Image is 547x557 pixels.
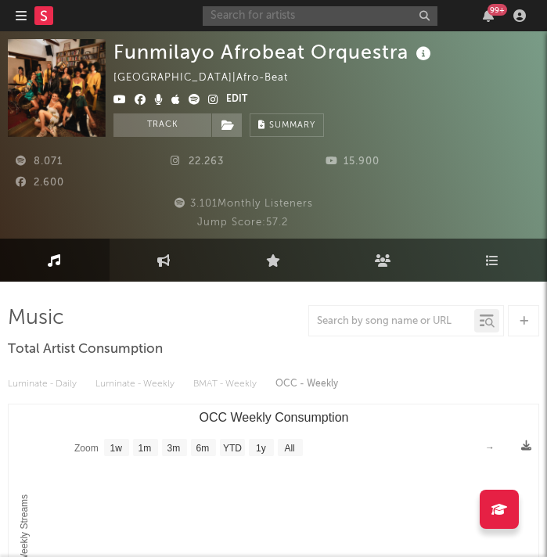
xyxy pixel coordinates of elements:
text: 1w [110,443,123,454]
span: Summary [269,121,315,130]
span: 3.101 Monthly Listeners [172,199,313,209]
button: Edit [226,91,247,110]
div: Funmilayo Afrobeat Orquestra [113,39,435,65]
input: Search for artists [203,6,437,26]
button: 99+ [483,9,494,22]
text: Zoom [74,443,99,454]
text: 1m [139,443,152,454]
div: [GEOGRAPHIC_DATA] | Afro-Beat [113,69,306,88]
span: Jump Score: 57.2 [197,217,288,228]
span: 8.071 [16,156,63,167]
text: 6m [196,443,210,454]
button: Summary [250,113,324,137]
input: Search by song name or URL [309,315,474,328]
text: YTD [223,443,242,454]
text: → [485,442,495,453]
text: 3m [167,443,181,454]
span: 15.900 [326,156,380,167]
span: 22.263 [171,156,224,167]
span: Total Artist Consumption [8,340,163,359]
text: 1y [256,443,266,454]
text: OCC Weekly Consumption [200,411,349,424]
span: 2.600 [16,178,64,188]
button: Track [113,113,211,137]
div: 99 + [488,4,507,16]
text: All [284,443,294,454]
